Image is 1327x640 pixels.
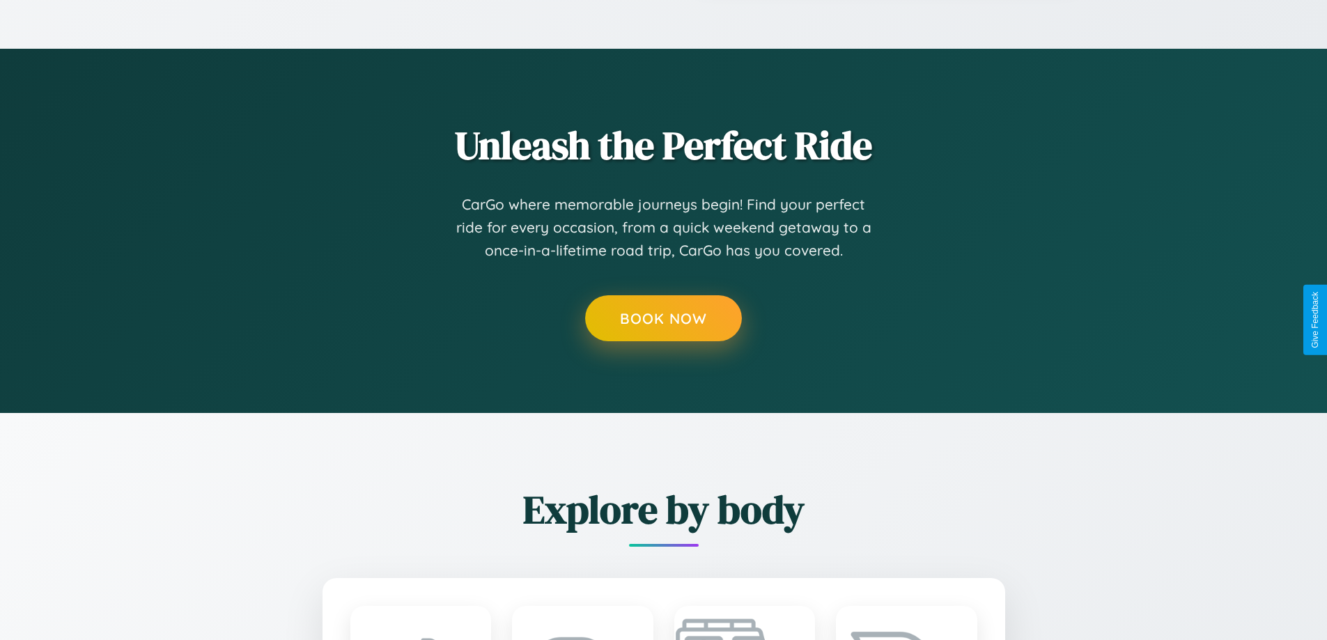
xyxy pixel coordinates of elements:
h2: Explore by body [246,483,1082,536]
h2: Unleash the Perfect Ride [246,118,1082,172]
button: Book Now [585,295,742,341]
div: Give Feedback [1310,292,1320,348]
p: CarGo where memorable journeys begin! Find your perfect ride for every occasion, from a quick wee... [455,193,873,263]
